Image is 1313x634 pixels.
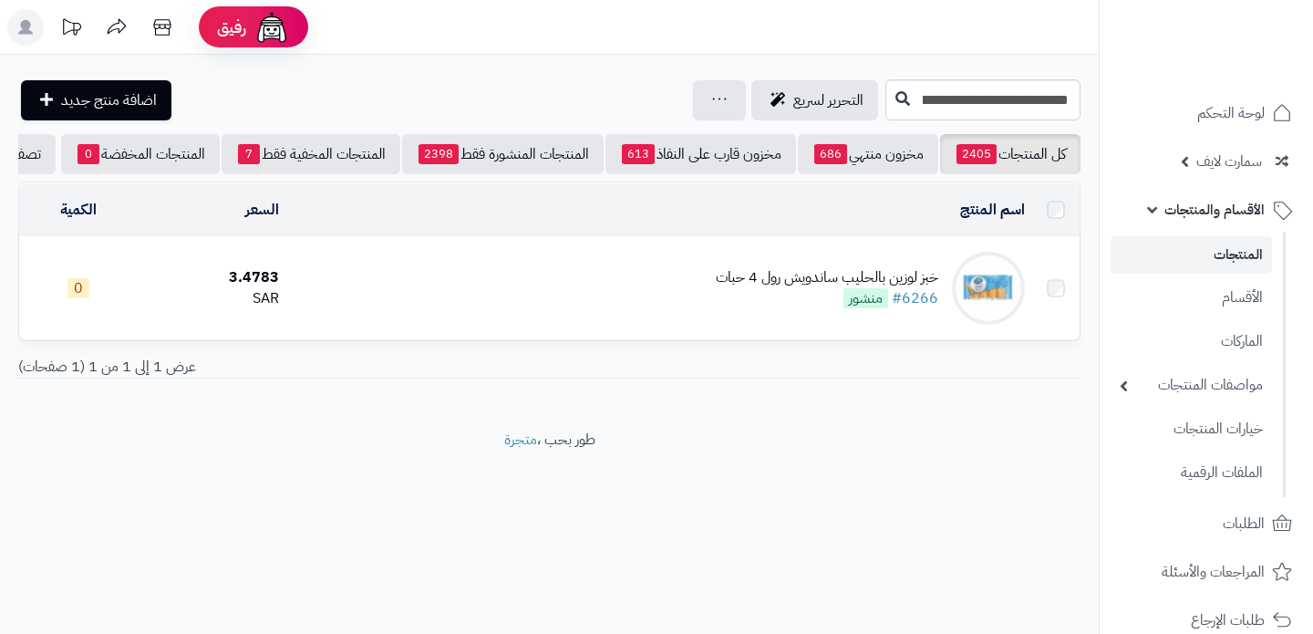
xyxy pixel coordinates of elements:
span: 2405 [956,144,997,164]
img: خبز لوزين بالحليب ساندويش رول 4 حبات [952,252,1025,325]
img: ai-face.png [253,9,290,46]
a: السعر [245,199,279,221]
a: تحديثات المنصة [48,9,94,50]
a: مواصفات المنتجات [1111,366,1272,405]
a: الماركات [1111,322,1272,361]
a: المنتجات [1111,236,1272,274]
a: #6266 [892,287,938,309]
span: اضافة منتج جديد [61,89,157,111]
span: سمارت لايف [1196,149,1262,174]
span: 0 [67,278,89,298]
a: اسم المنتج [960,199,1025,221]
a: كل المنتجات2405 [940,134,1080,174]
span: منشور [843,288,888,308]
a: المنتجات المخفضة0 [61,134,220,174]
span: الأقسام والمنتجات [1164,197,1265,223]
a: المنتجات المخفية فقط7 [222,134,400,174]
span: طلبات الإرجاع [1191,608,1265,633]
div: 3.4783 [144,267,279,288]
a: الكمية [60,199,97,221]
a: الملفات الرقمية [1111,453,1272,493]
a: خيارات المنتجات [1111,410,1272,449]
span: 7 [238,144,260,164]
div: SAR [144,288,279,309]
span: 2398 [419,144,459,164]
span: 613 [622,144,655,164]
span: 0 [78,144,99,164]
a: اضافة منتج جديد [21,80,171,120]
a: مخزون قارب على النفاذ613 [605,134,796,174]
a: الأقسام [1111,278,1272,317]
img: logo-2.png [1189,38,1296,77]
div: خبز لوزين بالحليب ساندويش رول 4 حبات [716,267,938,288]
span: المراجعات والأسئلة [1162,559,1265,585]
a: المراجعات والأسئلة [1111,550,1302,594]
span: رفيق [217,16,246,38]
span: الطلبات [1223,511,1265,536]
a: لوحة التحكم [1111,91,1302,135]
a: الطلبات [1111,502,1302,546]
a: المنتجات المنشورة فقط2398 [402,134,604,174]
span: 686 [814,144,847,164]
a: التحرير لسريع [751,80,878,120]
div: عرض 1 إلى 1 من 1 (1 صفحات) [5,357,550,378]
a: مخزون منتهي686 [798,134,938,174]
span: التحرير لسريع [793,89,863,111]
span: لوحة التحكم [1197,100,1265,126]
a: متجرة [504,429,537,451]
